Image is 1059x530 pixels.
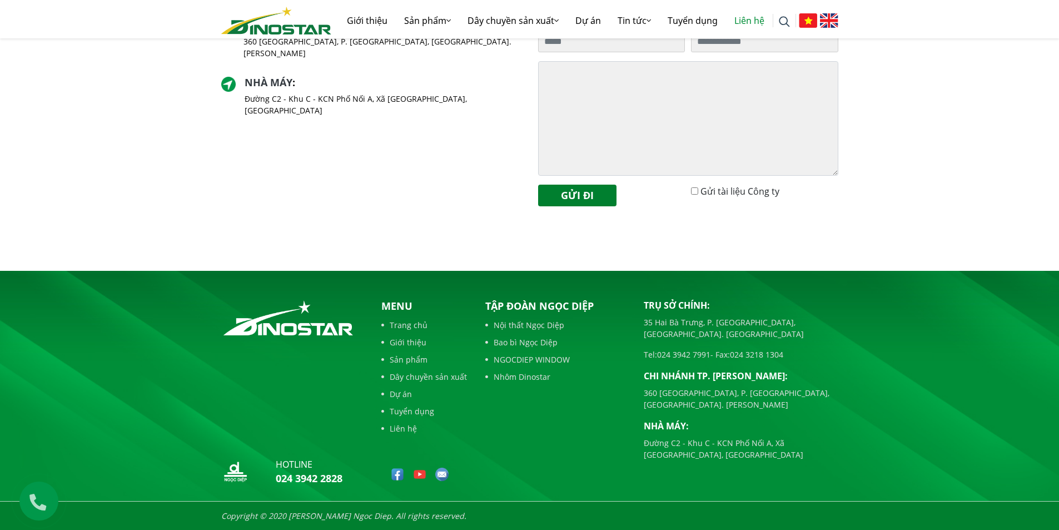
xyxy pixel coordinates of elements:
a: 024 3942 7991 [657,349,710,360]
a: Nhà máy [245,76,292,89]
img: logo [221,7,331,34]
a: Liên hệ [381,423,467,434]
a: Trang chủ [381,319,467,331]
a: Dây chuyền sản xuất [459,3,567,38]
img: directer [221,77,236,92]
p: Tel: - Fax: [644,349,838,360]
label: Gửi tài liệu Công ty [700,185,779,198]
p: Nhà máy: [644,419,838,433]
a: Nội thất Ngọc Diệp [485,319,627,331]
a: Nhôm Dinostar [485,371,627,383]
a: Giới thiệu [381,336,467,348]
a: Giới thiệu [339,3,396,38]
p: Trụ sở chính: [644,299,838,312]
a: 024 3218 1304 [730,349,783,360]
p: 360 [GEOGRAPHIC_DATA], P. [GEOGRAPHIC_DATA], [GEOGRAPHIC_DATA]. [PERSON_NAME] [243,36,521,59]
p: Chi nhánh TP. [PERSON_NAME]: [644,369,838,383]
img: logo_footer [221,299,355,338]
a: Sản phẩm [396,3,459,38]
a: NGOCDIEP WINDOW [485,354,627,365]
a: Liên hệ [726,3,773,38]
p: Đường C2 - Khu C - KCN Phố Nối A, Xã [GEOGRAPHIC_DATA], [GEOGRAPHIC_DATA] [644,437,838,460]
a: Tuyển dụng [659,3,726,38]
a: Tin tức [609,3,659,38]
img: Tiếng Việt [799,13,817,28]
button: Gửi đi [538,185,616,206]
img: search [779,16,790,27]
p: hotline [276,458,342,471]
p: 35 Hai Bà Trưng, P. [GEOGRAPHIC_DATA], [GEOGRAPHIC_DATA]. [GEOGRAPHIC_DATA] [644,316,838,340]
p: Đường C2 - Khu C - KCN Phố Nối A, Xã [GEOGRAPHIC_DATA], [GEOGRAPHIC_DATA] [245,93,521,116]
p: Tập đoàn Ngọc Diệp [485,299,627,314]
a: Dự án [567,3,609,38]
a: Sản phẩm [381,354,467,365]
img: English [820,13,838,28]
a: Dây chuyền sản xuất [381,371,467,383]
a: Bao bì Ngọc Diệp [485,336,627,348]
h2: : [245,77,521,89]
img: logo_nd_footer [221,458,249,486]
a: 024 3942 2828 [276,472,342,485]
a: Dự án [381,388,467,400]
a: Tuyển dụng [381,405,467,417]
p: 360 [GEOGRAPHIC_DATA], P. [GEOGRAPHIC_DATA], [GEOGRAPHIC_DATA]. [PERSON_NAME] [644,387,838,410]
i: Copyright © 2020 [PERSON_NAME] Ngoc Diep. All rights reserved. [221,511,466,521]
p: Menu [381,299,467,314]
